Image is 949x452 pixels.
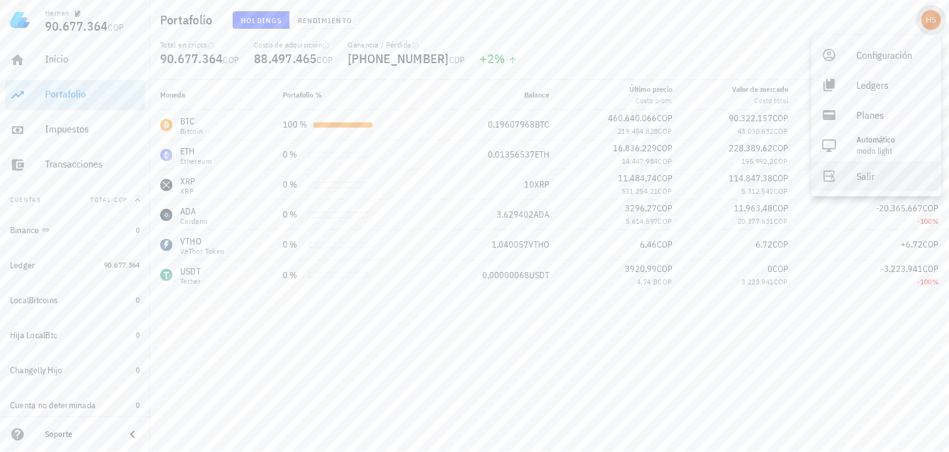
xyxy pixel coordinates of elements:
[160,119,173,131] div: BTC-icon
[150,80,273,110] th: Moneda
[613,143,657,154] span: 16.836.229
[5,80,145,110] a: Portafolio
[657,239,672,250] span: COP
[180,175,196,188] div: XRP
[857,164,931,189] div: Salir
[622,156,658,166] span: 14.447.984
[45,158,140,170] div: Transacciones
[180,205,208,218] div: ADA
[857,73,931,98] div: Ledgers
[5,355,145,385] a: Changelly Hijo 0
[233,11,290,29] button: Holdings
[625,263,657,274] span: 3920,99
[480,53,518,65] div: +2
[732,95,788,106] div: Costo total
[857,43,931,68] div: Configuración
[657,173,672,184] span: COP
[104,260,140,269] span: 90.677.364
[535,149,549,160] span: ETH
[742,156,774,166] span: 195.992,2
[876,203,923,214] span: -20.365.667
[45,88,140,100] div: Portafolio
[640,239,657,250] span: 6,46
[729,143,773,154] span: 228.389,62
[317,54,333,66] span: COP
[658,126,672,136] span: COP
[534,209,549,220] span: ADA
[773,263,788,274] span: COP
[5,320,145,350] a: Hija LocalBtc 0
[658,186,672,196] span: COP
[10,400,96,411] div: Cuenta no determinada
[433,80,560,110] th: Balance: Sin ordenar. Pulse para ordenar de forma ascendente.
[5,45,145,75] a: Inicio
[45,123,140,135] div: Impuestos
[348,40,465,50] div: Ganancia / Pérdida
[90,196,128,204] span: Total COP
[497,209,534,220] span: 3,629402
[732,84,788,95] div: Valor de mercado
[774,156,788,166] span: COP
[658,156,672,166] span: COP
[160,239,173,251] div: VTHO-icon
[10,10,30,30] img: LedgiFi
[45,18,108,34] span: 90.677.364
[160,209,173,221] div: ADA-icon
[773,203,788,214] span: COP
[773,239,788,250] span: COP
[10,330,57,341] div: Hija LocalBtc
[160,50,223,67] span: 90.677.364
[297,16,352,25] span: Rendimiento
[529,269,549,281] span: USDT
[657,203,672,214] span: COP
[923,263,939,274] span: COP
[738,216,774,226] span: 20.377.631
[283,90,323,99] span: Portafolio %
[637,277,658,286] span: 4,74 B
[10,365,63,376] div: Changelly Hijo
[798,80,949,110] th: Ganancia / Pérdida: Sin ordenar. Pulse para ordenar de forma ascendente.
[756,239,773,250] span: 6,72
[658,277,672,286] span: COP
[622,186,658,196] span: 531.254,21
[5,250,145,280] a: Ledger 90.677.364
[773,143,788,154] span: COP
[5,115,145,145] a: Impuestos
[283,178,303,191] div: 0 %
[160,40,239,50] div: Total en cripto
[857,146,893,156] span: modo Light
[738,126,774,136] span: 43.030.632
[808,215,939,228] div: -100
[857,135,931,145] div: Automático
[808,185,939,198] div: -98
[273,80,433,110] th: Portafolio %: Sin ordenar. Pulse para ordenar de forma ascendente.
[742,186,774,196] span: 5.312.542
[729,173,773,184] span: 114.847,38
[223,54,240,66] span: COP
[10,225,39,236] div: Binance
[618,173,657,184] span: 11.484,74
[729,113,773,124] span: 90.322.157
[658,216,672,226] span: COP
[136,225,140,234] span: 0
[608,113,657,124] span: 460.640.066
[881,263,923,274] span: -3.223.941
[773,113,788,124] span: COP
[5,185,145,215] button: CuentasTotal COP
[618,126,658,136] span: 219.454.828
[45,53,140,65] div: Inicio
[136,330,140,339] span: 0
[136,365,140,374] span: 0
[535,119,549,130] span: BTC
[290,11,360,29] button: Rendimiento
[180,248,225,255] div: VeThor Token
[108,22,124,33] span: COP
[773,173,788,184] span: COP
[160,149,173,161] div: ETH-icon
[921,10,941,30] div: avatar
[488,119,535,130] span: 0,19607968
[742,277,774,286] span: 3.223.941
[160,90,185,99] span: Moneda
[283,238,303,251] div: 0 %
[348,50,450,67] span: [PHONE_NUMBER]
